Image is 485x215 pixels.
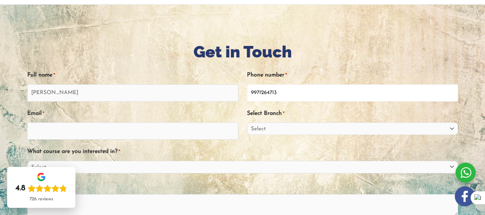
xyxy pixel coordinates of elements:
label: What course are you interested in? [27,146,120,158]
div: Rating: 4.8 out of 5 [15,183,67,193]
img: white-facebook.png [455,186,475,206]
div: 4.8 [15,183,25,193]
label: Email [27,108,44,120]
label: Full name [27,69,55,81]
h1: Get in Touch [27,41,458,63]
div: 726 reviews [29,196,53,202]
label: Select Branch [247,108,284,120]
label: Phone number [247,69,287,81]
